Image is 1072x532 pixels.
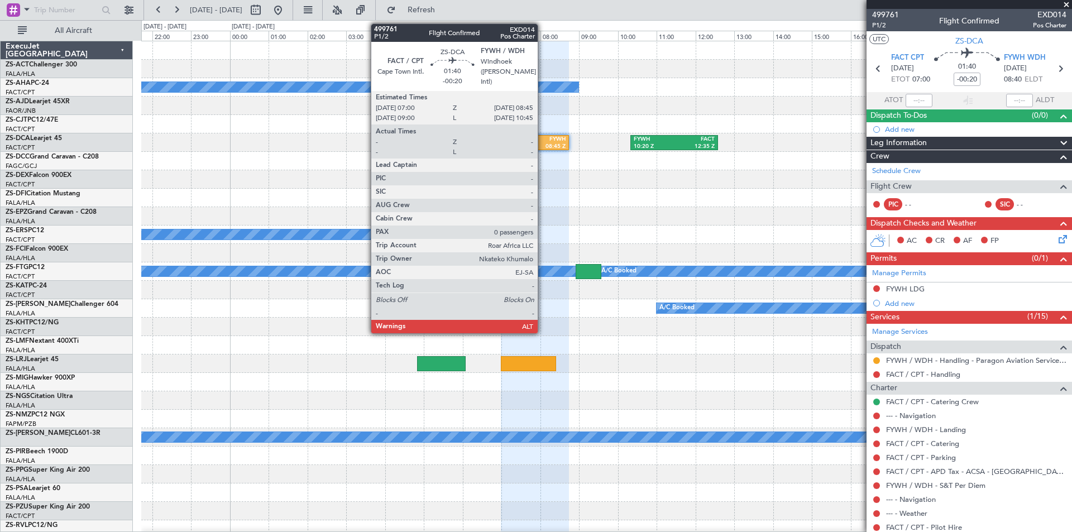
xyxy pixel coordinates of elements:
span: ZS-[PERSON_NAME] [6,430,70,437]
span: ZS-CJT [6,117,27,123]
div: FYWH LDG [886,284,925,294]
span: ZS-LMF [6,338,29,344]
span: Dispatch [870,341,901,353]
span: ZS-LRJ [6,356,27,363]
a: Manage Permits [872,268,926,279]
div: 07:00 [501,31,540,41]
a: ZS-ERSPC12 [6,227,44,234]
input: Trip Number [34,2,98,18]
a: ZS-EPZGrand Caravan - C208 [6,209,97,215]
a: ZS-LRJLearjet 45 [6,356,59,363]
a: FACT/CPT [6,328,35,336]
div: FYWH [535,136,566,143]
div: FYWH [634,136,674,143]
a: ZS-LMFNextant 400XTi [6,338,79,344]
a: --- - Navigation [886,411,936,420]
div: 04:00 [385,31,424,41]
div: A/C Booked [659,300,695,317]
span: ZS-AJD [6,98,29,105]
div: - - [905,199,930,209]
a: ZS-PSALearjet 60 [6,485,60,492]
a: ZS-ACTChallenger 300 [6,61,77,68]
span: (0/1) [1032,252,1048,264]
div: 10:00 [618,31,657,41]
span: EXD014 [1033,9,1066,21]
div: 02:00 [308,31,346,41]
div: 22:00 [152,31,191,41]
div: A/C Booked [601,263,636,280]
a: ZS-KATPC-24 [6,282,47,289]
span: ZS-KAT [6,282,28,289]
span: ZS-PIR [6,448,26,455]
a: FACT/CPT [6,291,35,299]
span: ZS-PSA [6,485,28,492]
a: FACT / CPT - Handling [886,370,960,379]
div: 05:00 [424,31,462,41]
a: FALA/HLA [6,217,35,226]
span: Refresh [398,6,445,14]
a: ZS-FTGPC12 [6,264,45,271]
a: ZS-NMZPC12 NGX [6,411,65,418]
a: FYWH / WDH - Landing [886,425,966,434]
a: ZS-MIGHawker 900XP [6,375,75,381]
div: 09:00 [579,31,618,41]
a: FACT/CPT [6,143,35,152]
a: FALA/HLA [6,493,35,502]
a: FACT / CPT - Parking [886,453,956,462]
a: --- - Weather [886,509,927,518]
div: 15:00 [812,31,850,41]
span: P1/2 [872,21,899,30]
div: 07:00 Z [504,143,535,151]
a: --- - Navigation [886,495,936,504]
div: Add new [885,124,1066,134]
a: FALA/HLA [6,254,35,262]
span: FYWH WDH [1004,52,1046,64]
a: FACT/CPT [6,88,35,97]
div: 12:00 [696,31,734,41]
span: Dispatch Checks and Weather [870,217,977,230]
a: ZS-KHTPC12/NG [6,319,59,326]
span: ZS-RVL [6,522,28,529]
span: ZS-NMZ [6,411,31,418]
a: ZS-PZUSuper King Air 200 [6,504,90,510]
a: ZS-[PERSON_NAME]CL601-3R [6,430,100,437]
button: UTC [869,34,889,44]
a: FALA/HLA [6,309,35,318]
div: 10:20 Z [634,143,674,151]
span: ZS-[PERSON_NAME] [6,301,70,308]
div: [DATE] - [DATE] [232,22,275,32]
div: Flight Confirmed [939,15,999,27]
span: ZS-FTG [6,264,28,271]
span: ZS-EPZ [6,209,27,215]
div: 23:00 [191,31,229,41]
a: ZS-AHAPC-24 [6,80,49,87]
a: FALA/HLA [6,401,35,410]
div: PIC [884,198,902,210]
span: ZS-DCA [955,35,983,47]
div: SIC [996,198,1014,210]
span: ZS-DEX [6,172,29,179]
a: FACT / CPT - APD Tax - ACSA - [GEOGRAPHIC_DATA] International FACT / CPT [886,467,1066,476]
a: FACT/CPT [6,236,35,244]
a: ZS-PPGSuper King Air 200 [6,467,90,473]
input: --:-- [906,94,932,107]
a: ZS-AJDLearjet 45XR [6,98,70,105]
a: FAGC/GCJ [6,162,37,170]
a: FACT/CPT [6,512,35,520]
span: ZS-ERS [6,227,28,234]
div: 08:45 Z [535,143,566,151]
a: ZS-[PERSON_NAME]Challenger 604 [6,301,118,308]
div: 01:00 [269,31,307,41]
span: Dispatch To-Dos [870,109,927,122]
a: FAPM/PZB [6,420,36,428]
div: 08:00 [540,31,579,41]
a: FACT / CPT - Pilot Hire [886,523,962,532]
span: (1/15) [1027,310,1048,322]
div: 14:00 [773,31,812,41]
span: ZS-PZU [6,504,28,510]
a: FACT / CPT - Catering [886,439,959,448]
span: ETOT [891,74,910,85]
span: AF [963,236,972,247]
a: FALA/HLA [6,70,35,78]
a: FALA/HLA [6,199,35,207]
